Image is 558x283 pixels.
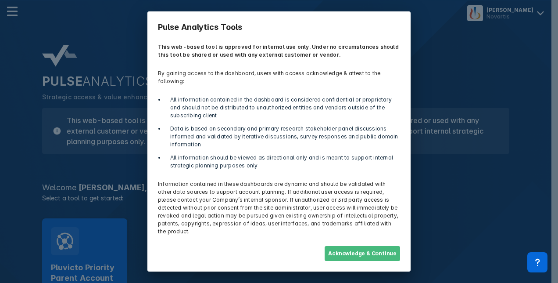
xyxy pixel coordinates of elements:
button: Acknowledge & Continue [325,246,400,261]
p: By gaining access to the dashboard, users with access acknowledge & attest to the following: [153,64,405,91]
li: All information should be viewed as directional only and is meant to support internal strategic p... [165,154,400,170]
li: Data is based on secondary and primary research stakeholder panel discussions informed and valida... [165,125,400,149]
h3: Pulse Analytics Tools [153,17,405,38]
p: This web-based tool is approved for internal use only. Under no circumstances should this tool be... [153,38,405,64]
li: All information contained in the dashboard is considered confidential or proprietary and should n... [165,96,400,120]
p: Information contained in these dashboards are dynamic and should be validated with other data sou... [153,175,405,241]
div: Contact Support [527,252,547,272]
